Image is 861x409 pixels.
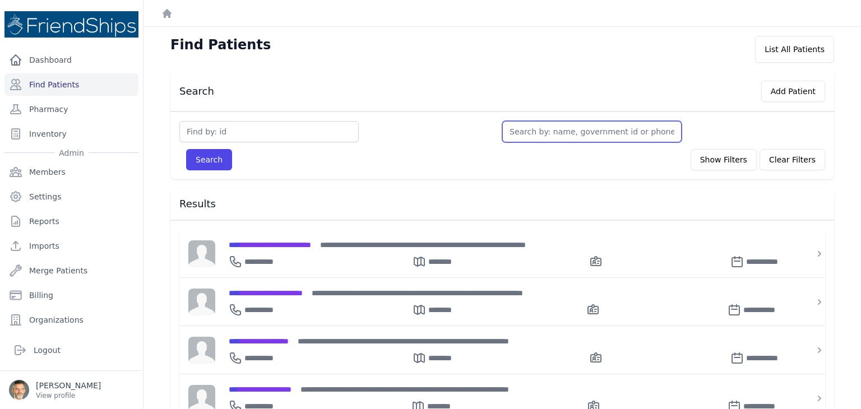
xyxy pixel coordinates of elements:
[188,289,215,315] img: person-242608b1a05df3501eefc295dc1bc67a.jpg
[502,121,682,142] input: Search by: name, government id or phone
[170,36,271,54] h1: Find Patients
[4,11,138,38] img: Medical Missions EMR
[4,309,138,331] a: Organizations
[179,85,214,98] h3: Search
[4,259,138,282] a: Merge Patients
[179,197,825,211] h3: Results
[691,149,757,170] button: Show Filters
[9,380,134,400] a: [PERSON_NAME] View profile
[186,149,232,170] button: Search
[760,149,825,170] button: Clear Filters
[755,36,834,63] div: List All Patients
[4,284,138,306] a: Billing
[9,339,134,361] a: Logout
[4,185,138,208] a: Settings
[4,161,138,183] a: Members
[54,147,89,159] span: Admin
[36,391,101,400] p: View profile
[4,235,138,257] a: Imports
[4,49,138,71] a: Dashboard
[36,380,101,391] p: [PERSON_NAME]
[4,123,138,145] a: Inventory
[4,210,138,233] a: Reports
[179,121,359,142] input: Find by: id
[761,81,825,102] button: Add Patient
[4,73,138,96] a: Find Patients
[188,240,215,267] img: person-242608b1a05df3501eefc295dc1bc67a.jpg
[4,98,138,120] a: Pharmacy
[188,337,215,364] img: person-242608b1a05df3501eefc295dc1bc67a.jpg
